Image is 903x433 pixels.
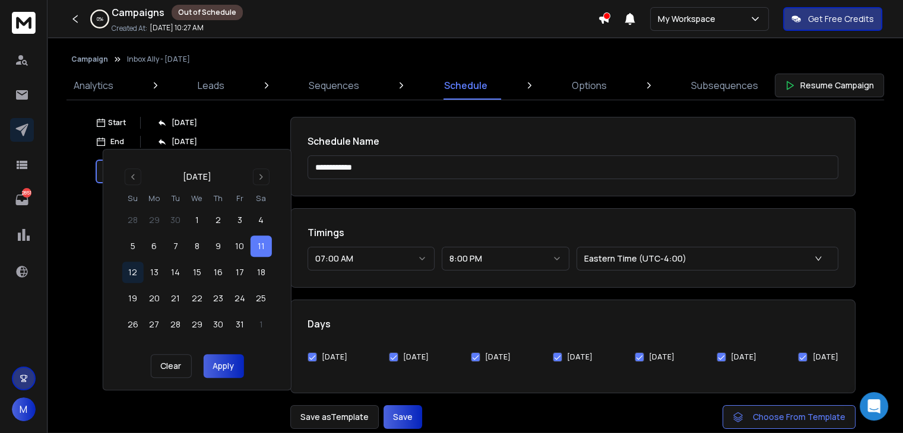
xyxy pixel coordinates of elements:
[442,247,569,270] button: 8:00 PM
[572,78,607,93] p: Options
[144,262,165,283] button: 13
[191,71,232,100] a: Leads
[186,192,208,205] th: Wednesday
[753,411,845,423] span: Choose From Template
[144,314,165,335] button: 27
[12,397,36,421] button: M
[186,288,208,309] button: 22
[208,209,229,231] button: 2
[649,352,674,362] label: [DATE]
[112,5,164,20] h1: Campaigns
[309,78,359,93] p: Sequences
[565,71,614,100] a: Options
[183,171,211,183] div: [DATE]
[403,352,429,362] label: [DATE]
[150,23,204,33] p: [DATE] 10:27 AM
[66,71,121,100] a: Analytics
[783,7,882,31] button: Get Free Credits
[74,78,113,93] p: Analytics
[172,137,197,147] p: [DATE]
[96,195,286,219] button: Add Schedule
[150,354,191,378] button: Clear
[122,262,144,283] button: 12
[127,55,190,64] p: Inbox Ally - [DATE]
[172,5,243,20] div: Out of Schedule
[165,262,186,283] button: 14
[125,168,141,185] button: Go to previous month
[122,209,144,231] button: 28
[229,314,251,335] button: 31
[308,317,838,331] h1: Days
[186,235,208,257] button: 8
[186,262,208,283] button: 15
[251,314,272,335] button: 1
[110,137,124,147] p: End
[144,192,165,205] th: Monday
[208,288,229,309] button: 23
[144,288,165,309] button: 20
[691,78,758,93] p: Subsequences
[684,71,765,100] a: Subsequences
[208,235,229,257] button: 9
[198,78,224,93] p: Leads
[165,314,186,335] button: 28
[485,352,511,362] label: [DATE]
[208,192,229,205] th: Thursday
[251,209,272,231] button: 4
[308,134,838,148] h1: Schedule Name
[22,188,31,198] p: 2851
[567,352,593,362] label: [DATE]
[203,354,243,378] button: Apply
[290,405,379,429] button: Save asTemplate
[731,352,756,362] label: [DATE]
[775,74,884,97] button: Resume Campaign
[251,192,272,205] th: Saturday
[251,288,272,309] button: 25
[122,192,144,205] th: Sunday
[308,225,838,240] h1: Timings
[808,13,874,25] p: Get Free Credits
[165,209,186,231] button: 30
[658,13,720,25] p: My Workspace
[229,288,251,309] button: 24
[812,352,838,362] label: [DATE]
[437,71,495,100] a: Schedule
[165,235,186,257] button: 7
[71,55,108,64] button: Campaign
[144,209,165,231] button: 29
[165,192,186,205] th: Tuesday
[322,352,347,362] label: [DATE]
[122,235,144,257] button: 5
[584,253,691,265] p: Eastern Time (UTC-4:00)
[112,24,147,33] p: Created At:
[384,405,422,429] button: Save
[172,118,197,128] p: [DATE]
[186,314,208,335] button: 29
[122,288,144,309] button: 19
[97,15,103,23] p: 0 %
[186,209,208,231] button: 1
[208,314,229,335] button: 30
[229,192,251,205] th: Friday
[10,188,34,212] a: 2851
[860,392,888,421] div: Open Intercom Messenger
[253,168,270,185] button: Go to next month
[208,262,229,283] button: 16
[165,288,186,309] button: 21
[229,209,251,231] button: 3
[122,314,144,335] button: 26
[723,405,856,429] button: Choose From Template
[251,262,272,283] button: 18
[302,71,366,100] a: Sequences
[251,235,272,257] button: 11
[144,235,165,257] button: 6
[108,118,126,128] p: Start
[229,262,251,283] button: 17
[308,247,435,270] button: 07:00 AM
[444,78,487,93] p: Schedule
[229,235,251,257] button: 10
